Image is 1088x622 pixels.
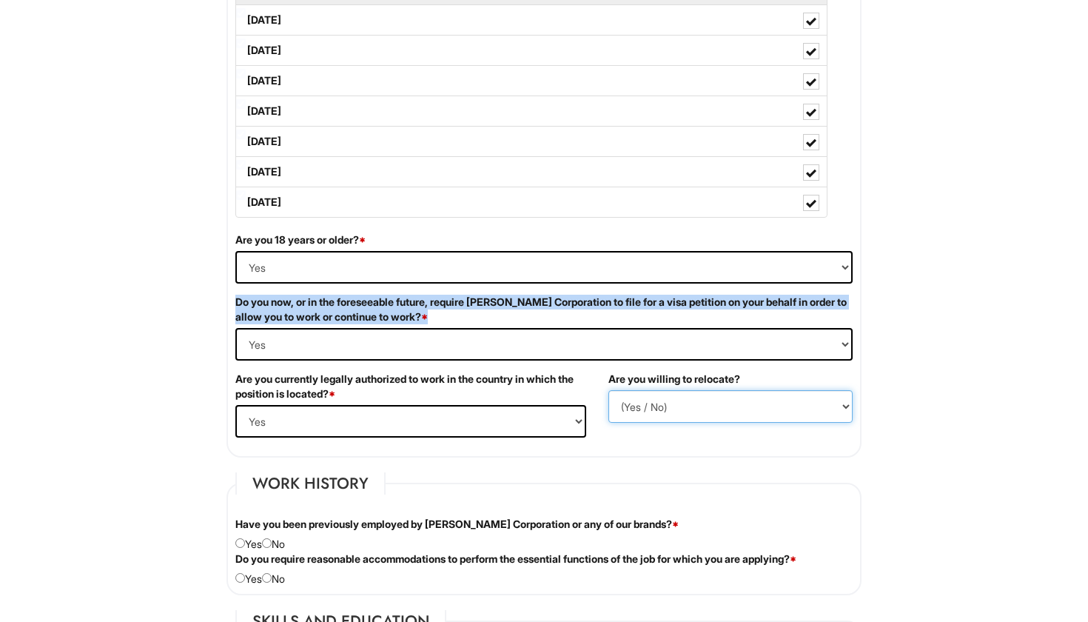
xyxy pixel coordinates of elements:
label: Do you require reasonable accommodations to perform the essential functions of the job for which ... [235,552,796,566]
label: [DATE] [236,127,827,156]
select: (Yes / No) [235,405,586,438]
legend: Work History [235,472,386,495]
label: [DATE] [236,36,827,65]
div: Yes No [224,517,864,552]
label: [DATE] [236,5,827,35]
label: Have you been previously employed by [PERSON_NAME] Corporation or any of our brands? [235,517,679,532]
label: Are you willing to relocate? [608,372,740,387]
label: Do you now, or in the foreseeable future, require [PERSON_NAME] Corporation to file for a visa pe... [235,295,853,324]
select: (Yes / No) [235,328,853,361]
label: [DATE] [236,157,827,187]
select: (Yes / No) [235,251,853,284]
label: Are you currently legally authorized to work in the country in which the position is located? [235,372,586,401]
label: [DATE] [236,187,827,217]
label: [DATE] [236,66,827,96]
label: Are you 18 years or older? [235,233,366,247]
label: [DATE] [236,96,827,126]
div: Yes No [224,552,864,586]
select: (Yes / No) [608,390,853,423]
